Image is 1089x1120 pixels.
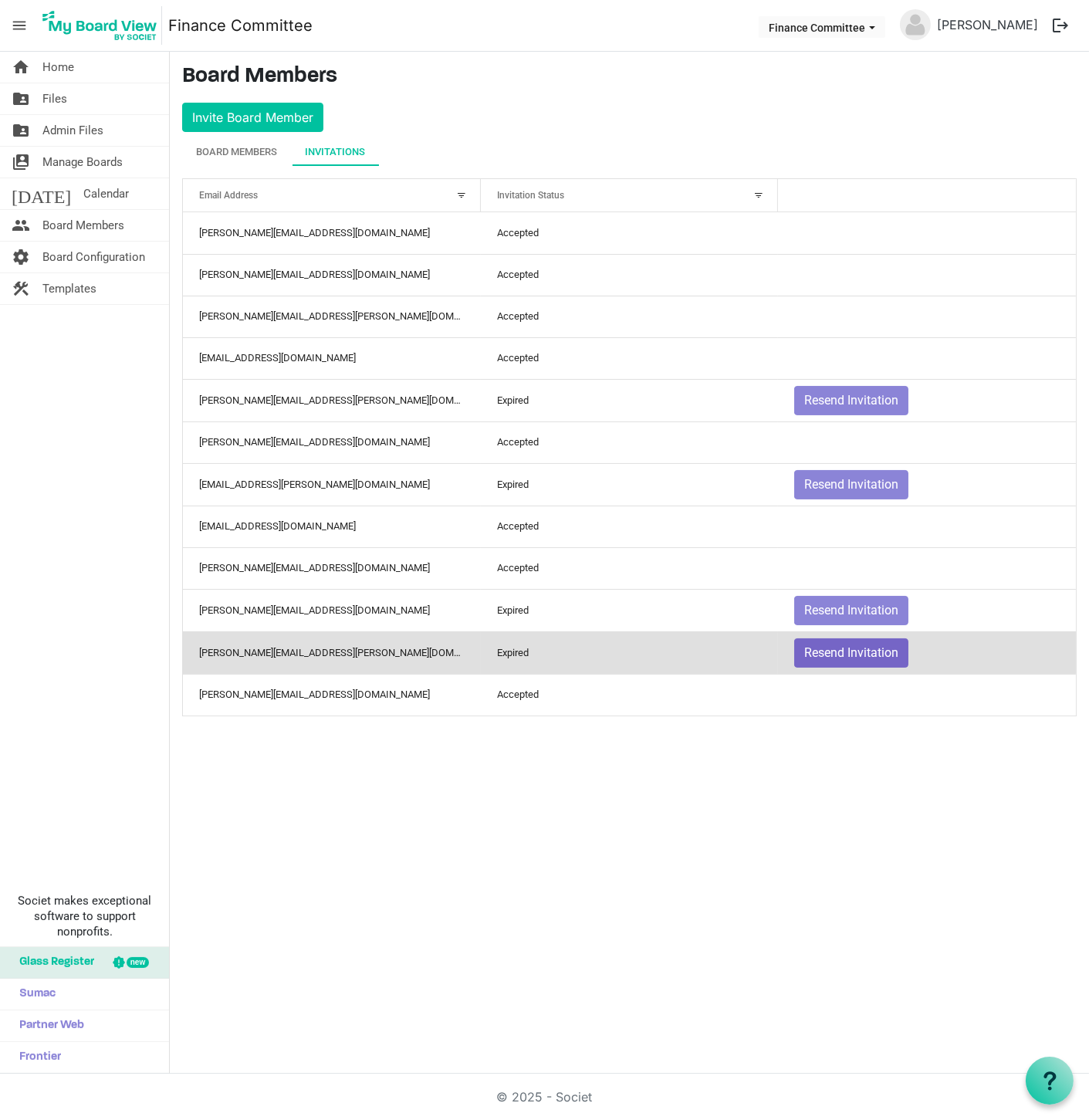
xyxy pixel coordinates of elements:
[12,1042,61,1073] span: Frontier
[778,506,1076,547] td: is template cell column header
[12,83,30,114] span: folder_shared
[182,138,1077,166] div: tab-header
[481,463,779,506] td: Expired column header Invitation Status
[38,6,162,45] img: My Board View Logo
[305,144,365,160] div: Invitations
[42,242,145,272] span: Board Configuration
[183,674,481,716] td: kate@habitatsaltlake.org column header Email Address
[42,52,74,83] span: Home
[481,254,779,296] td: Accepted column header Invitation Status
[42,273,96,304] span: Templates
[778,631,1076,674] td: Resend Invitation is template cell column header
[931,9,1044,40] a: [PERSON_NAME]
[182,103,323,132] button: Invite Board Member
[481,212,779,254] td: Accepted column header Invitation Status
[778,212,1076,254] td: is template cell column header
[183,421,481,463] td: connie@winutah.com column header Email Address
[183,379,481,421] td: andy.brown@us.gt.com column header Email Address
[183,254,481,296] td: jessi@habitatsaltlake.org column header Email Address
[42,210,124,241] span: Board Members
[497,190,564,201] span: Invitation Status
[5,11,34,40] span: menu
[481,337,779,379] td: Accepted column header Invitation Status
[168,10,313,41] a: Finance Committee
[12,273,30,304] span: construction
[12,178,71,209] span: [DATE]
[481,674,779,716] td: Accepted column header Invitation Status
[12,242,30,272] span: settings
[778,379,1076,421] td: Resend Invitation is template cell column header
[12,115,30,146] span: folder_shared
[183,547,481,589] td: steve.stanford@webbank.com column header Email Address
[182,64,1077,90] h3: Board Members
[127,957,149,968] div: new
[497,1089,593,1105] a: © 2025 - Societ
[12,979,56,1010] span: Sumac
[778,296,1076,337] td: is template cell column header
[183,631,481,674] td: blaine.bitton@optum.com column header Email Address
[481,506,779,547] td: Accepted column header Invitation Status
[7,893,162,939] span: Societ makes exceptional software to support nonprofits.
[83,178,129,209] span: Calendar
[12,147,30,178] span: switch_account
[12,947,94,978] span: Glass Register
[778,589,1076,631] td: Resend Invitation is template cell column header
[481,296,779,337] td: Accepted column header Invitation Status
[1044,9,1077,42] button: logout
[778,421,1076,463] td: is template cell column header
[900,9,931,40] img: no-profile-picture.svg
[778,254,1076,296] td: is template cell column header
[794,596,908,625] button: Resend Invitation
[183,296,481,337] td: dean.anderson@centryadvisors.com column header Email Address
[778,337,1076,379] td: is template cell column header
[794,470,908,499] button: Resend Invitation
[196,144,277,160] div: Board Members
[183,212,481,254] td: david@habitatsaltlake.org column header Email Address
[778,463,1076,506] td: Resend Invitation is template cell column header
[42,115,103,146] span: Admin Files
[42,83,67,114] span: Files
[199,190,258,201] span: Email Address
[759,16,885,38] button: Finance Committee dropdownbutton
[794,386,908,415] button: Resend Invitation
[183,463,481,506] td: mark.gurney@midfirst.com column header Email Address
[42,147,123,178] span: Manage Boards
[481,589,779,631] td: Expired column header Invitation Status
[183,589,481,631] td: chris@livinghome.net column header Email Address
[778,547,1076,589] td: is template cell column header
[38,6,168,45] a: My Board View Logo
[778,674,1076,716] td: is template cell column header
[12,52,30,83] span: home
[481,631,779,674] td: Expired column header Invitation Status
[481,547,779,589] td: Accepted column header Invitation Status
[794,638,908,668] button: Resend Invitation
[183,506,481,547] td: tylermathis@umpquabank.com column header Email Address
[481,379,779,421] td: Expired column header Invitation Status
[183,337,481,379] td: wfdev2284@gmail.com column header Email Address
[12,210,30,241] span: people
[12,1010,84,1041] span: Partner Web
[481,421,779,463] td: Accepted column header Invitation Status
